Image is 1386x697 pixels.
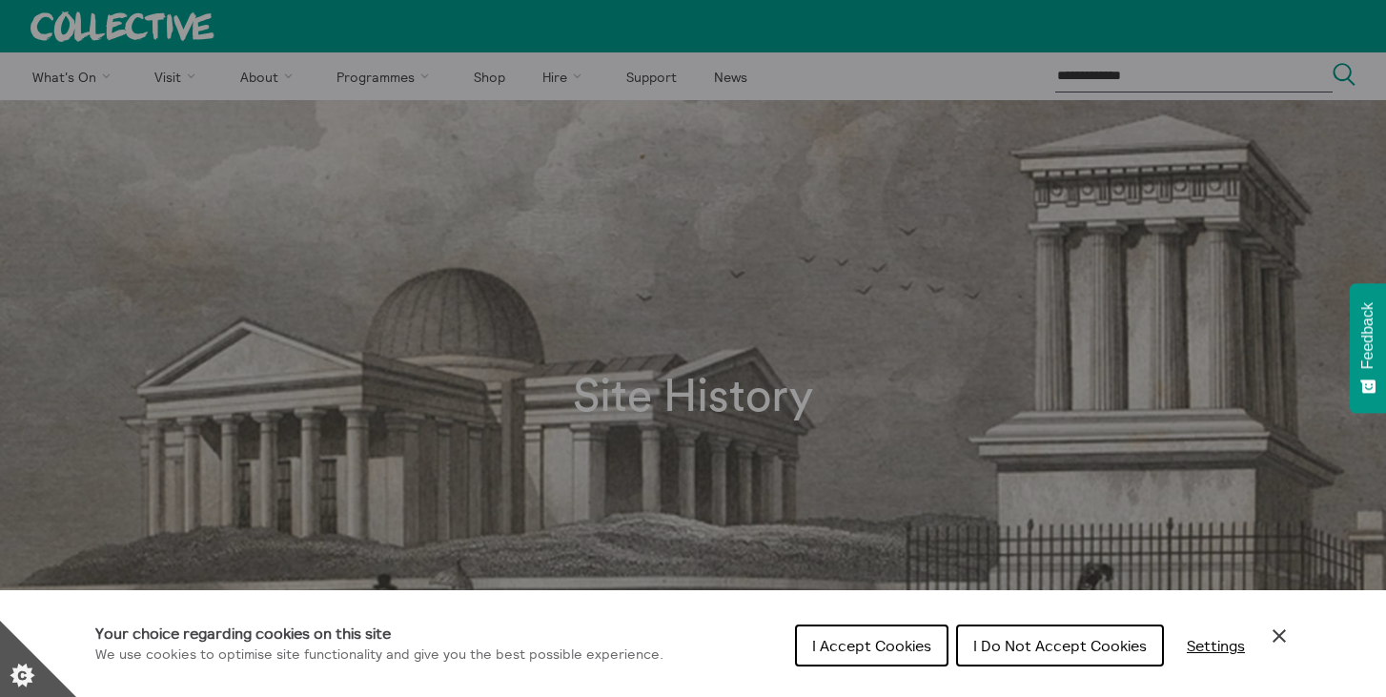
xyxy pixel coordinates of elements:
[973,636,1147,655] span: I Do Not Accept Cookies
[1350,283,1386,413] button: Feedback - Show survey
[1187,636,1245,655] span: Settings
[956,625,1164,666] button: I Do Not Accept Cookies
[1172,626,1260,665] button: Settings
[1268,625,1291,647] button: Close Cookie Control
[95,645,663,666] p: We use cookies to optimise site functionality and give you the best possible experience.
[795,625,948,666] button: I Accept Cookies
[812,636,931,655] span: I Accept Cookies
[1359,302,1376,369] span: Feedback
[95,622,663,645] h1: Your choice regarding cookies on this site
